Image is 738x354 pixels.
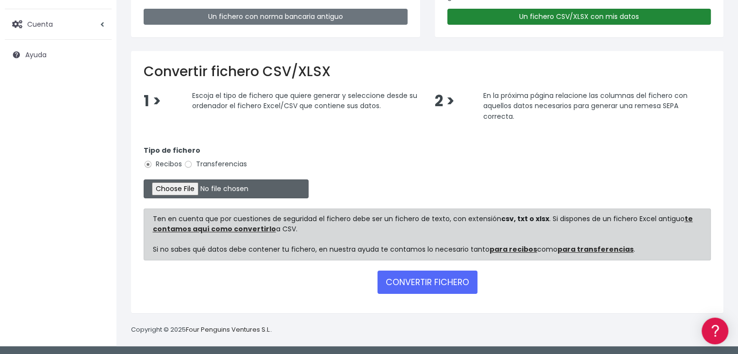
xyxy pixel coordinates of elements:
[131,325,272,335] p: Copyright © 2025 .
[483,90,687,121] span: En la próxima página relacione las columnas del fichero con aquellos datos necesarios para genera...
[10,153,184,168] a: Videotutoriales
[10,248,184,263] a: API
[144,159,182,169] label: Recibos
[377,271,477,294] button: CONVERTIR FICHERO
[25,50,47,60] span: Ayuda
[144,64,711,80] h2: Convertir fichero CSV/XLSX
[144,145,200,155] strong: Tipo de fichero
[10,107,184,116] div: Convertir ficheros
[133,279,187,289] a: POWERED BY ENCHANT
[434,91,454,112] span: 2 >
[10,193,184,202] div: Facturación
[153,214,693,234] a: te contamos aquí como convertirlo
[192,90,417,111] span: Escoja el tipo de fichero que quiere generar y seleccione desde su ordenador el fichero Excel/CSV...
[501,214,549,224] strong: csv, txt o xlsx
[10,123,184,138] a: Formatos
[186,325,271,334] a: Four Penguins Ventures S.L.
[558,244,634,254] a: para transferencias
[5,45,112,65] a: Ayuda
[10,67,184,77] div: Información general
[447,9,711,25] a: Un fichero CSV/XLSX con mis datos
[10,233,184,242] div: Programadores
[490,244,537,254] a: para recibos
[10,208,184,223] a: General
[144,91,161,112] span: 1 >
[10,259,184,276] button: Contáctanos
[5,14,112,34] a: Cuenta
[27,19,53,29] span: Cuenta
[10,82,184,97] a: Información general
[184,159,247,169] label: Transferencias
[10,138,184,153] a: Problemas habituales
[144,209,711,260] div: Ten en cuenta que por cuestiones de seguridad el fichero debe ser un fichero de texto, con extens...
[144,9,408,25] a: Un fichero con norma bancaria antiguo
[10,168,184,183] a: Perfiles de empresas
